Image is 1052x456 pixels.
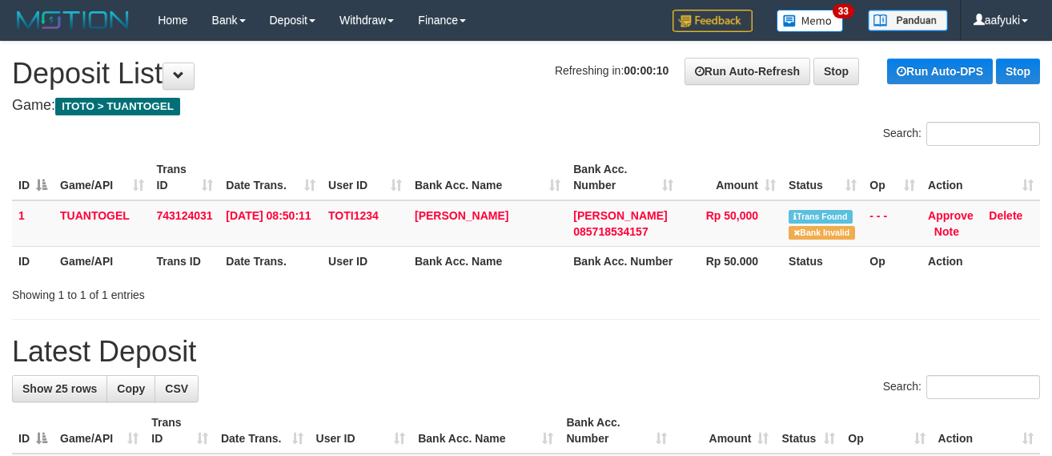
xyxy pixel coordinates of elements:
span: Bank is not match [789,226,854,240]
h1: Latest Deposit [12,336,1040,368]
th: Status [782,246,863,276]
th: Trans ID [151,246,220,276]
span: Show 25 rows [22,382,97,395]
span: Copy [117,382,145,395]
span: [DATE] 08:50:11 [226,209,311,222]
th: Date Trans. [219,246,322,276]
th: Game/API [54,246,151,276]
td: TUANTOGEL [54,200,151,247]
th: Date Trans.: activate to sort column ascending [215,408,310,454]
th: Status: activate to sort column ascending [782,155,863,200]
span: Refreshing in: [555,64,669,77]
label: Search: [883,122,1040,146]
input: Search: [926,122,1040,146]
th: Date Trans.: activate to sort column ascending [219,155,322,200]
img: Button%20Memo.svg [777,10,844,32]
th: Status: activate to sort column ascending [775,408,841,454]
th: Bank Acc. Number [567,246,680,276]
a: Stop [996,59,1040,84]
a: CSV [155,375,199,402]
a: Delete [989,209,1022,222]
th: Op [863,246,922,276]
th: Amount: activate to sort column ascending [680,155,782,200]
span: Similar transaction found [789,210,853,224]
td: - - - [863,200,922,247]
th: Amount: activate to sort column ascending [673,408,775,454]
td: 1 [12,200,54,247]
img: Feedback.jpg [673,10,753,32]
span: Rp 50,000 [706,209,758,222]
th: Bank Acc. Number: activate to sort column ascending [567,155,680,200]
a: Copy [106,375,155,402]
th: Bank Acc. Name: activate to sort column ascending [412,408,560,454]
span: TOTI1234 [328,209,379,222]
a: Approve [928,209,974,222]
a: Run Auto-Refresh [685,58,810,85]
img: panduan.png [868,10,948,31]
a: Run Auto-DPS [887,59,993,84]
th: Game/API: activate to sort column ascending [54,408,145,454]
a: [PERSON_NAME] [415,209,508,222]
a: Note [934,225,959,238]
span: 743124031 [157,209,213,222]
th: Op: activate to sort column ascending [863,155,922,200]
img: MOTION_logo.png [12,8,134,32]
th: ID: activate to sort column descending [12,408,54,454]
input: Search: [926,375,1040,399]
th: Op: activate to sort column ascending [841,408,931,454]
th: Game/API: activate to sort column ascending [54,155,151,200]
span: ITOTO > TUANTOGEL [55,98,180,115]
a: Stop [813,58,859,85]
label: Search: [883,375,1040,399]
th: User ID [322,246,408,276]
th: Bank Acc. Name: activate to sort column ascending [408,155,567,200]
th: Bank Acc. Name [408,246,567,276]
span: CSV [165,382,188,395]
th: Action [922,246,1040,276]
a: Show 25 rows [12,375,107,402]
span: [PERSON_NAME] [573,209,667,222]
h1: Deposit List [12,58,1040,90]
strong: 00:00:10 [624,64,669,77]
div: Showing 1 to 1 of 1 entries [12,280,427,303]
span: 33 [833,4,854,18]
th: Bank Acc. Number: activate to sort column ascending [560,408,673,454]
th: User ID: activate to sort column ascending [322,155,408,200]
th: Rp 50.000 [680,246,782,276]
th: Action: activate to sort column ascending [922,155,1040,200]
th: Trans ID: activate to sort column ascending [151,155,220,200]
th: Action: activate to sort column ascending [932,408,1040,454]
h4: Game: [12,98,1040,114]
th: Trans ID: activate to sort column ascending [145,408,215,454]
th: User ID: activate to sort column ascending [310,408,412,454]
span: Copy 085718534157 to clipboard [573,225,648,238]
th: ID: activate to sort column descending [12,155,54,200]
th: ID [12,246,54,276]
